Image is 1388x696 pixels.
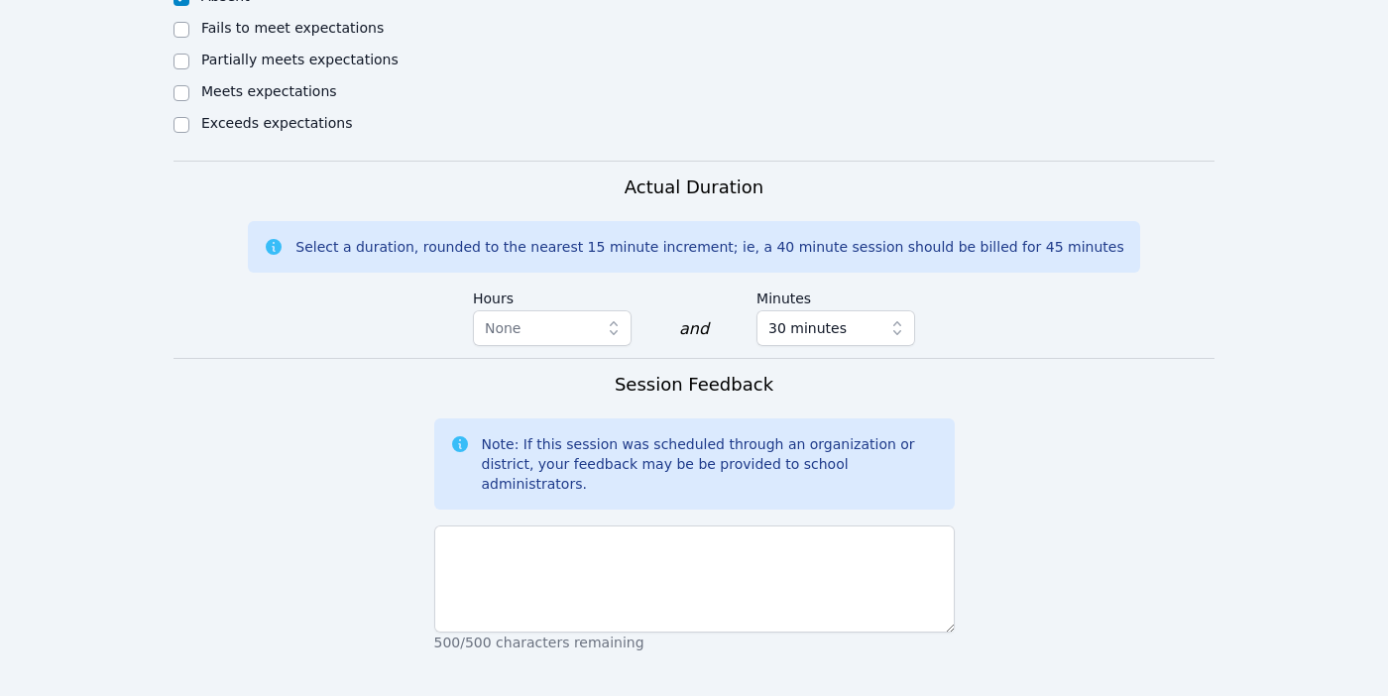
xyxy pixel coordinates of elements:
[201,52,399,67] label: Partially meets expectations
[756,281,915,310] label: Minutes
[295,237,1123,257] div: Select a duration, rounded to the nearest 15 minute increment; ie, a 40 minute session should be ...
[473,310,632,346] button: None
[485,320,521,336] span: None
[679,317,709,341] div: and
[768,316,847,340] span: 30 minutes
[756,310,915,346] button: 30 minutes
[201,115,352,131] label: Exceeds expectations
[473,281,632,310] label: Hours
[615,371,773,399] h3: Session Feedback
[482,434,939,494] div: Note: If this session was scheduled through an organization or district, your feedback may be be ...
[201,83,337,99] label: Meets expectations
[434,633,955,652] p: 500/500 characters remaining
[201,20,384,36] label: Fails to meet expectations
[625,174,763,201] h3: Actual Duration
